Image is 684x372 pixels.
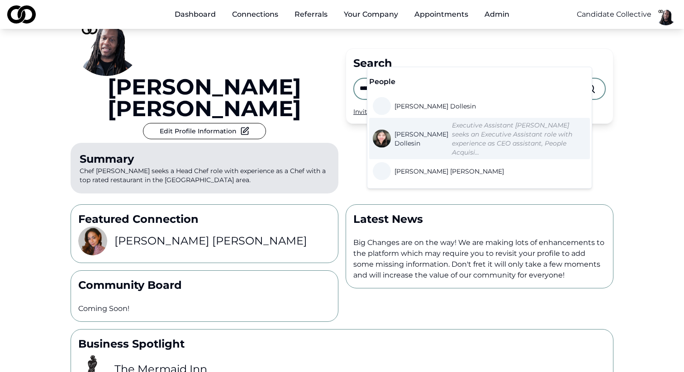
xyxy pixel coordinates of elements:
[114,234,307,248] h3: [PERSON_NAME] [PERSON_NAME]
[353,212,606,226] p: Latest News
[367,67,592,188] div: Suggestions
[7,5,36,24] img: logo
[373,121,586,157] a: [PERSON_NAME] DollesinExecutive Assistant [PERSON_NAME] seeks an Executive Assistant role with ex...
[80,152,329,166] div: Summary
[71,4,143,76] img: fc566690-cf65-45d8-a465-1d4f683599e2-basimCC1-profile_picture.png
[78,303,331,314] p: Coming Soon!
[167,5,517,24] nav: Main
[353,56,606,71] div: Search
[394,102,476,111] span: [PERSON_NAME] Dollesin
[143,123,266,139] button: Edit Profile Information
[353,237,606,281] p: Big Changes are on the way! We are making lots of enhancements to the platform which may require ...
[452,121,572,156] em: Executive Assistant [PERSON_NAME] seeks an Executive Assistant role with experience as CEO assist...
[353,107,606,116] div: Invite your peers and colleagues →
[78,226,107,255] img: 8403e352-10e5-4e27-92ef-779448c4ad7c-Photoroom-20250303_112017-profile_picture.png
[655,4,677,25] img: fc566690-cf65-45d8-a465-1d4f683599e2-basimCC1-profile_picture.png
[394,167,504,176] span: [PERSON_NAME] [PERSON_NAME]
[577,9,651,20] button: Candidate Collective
[287,5,335,24] a: Referrals
[369,76,590,87] div: People
[225,5,285,24] a: Connections
[477,5,517,24] button: Admin
[394,130,448,148] span: [PERSON_NAME] Dollesin
[373,97,480,115] a: [PERSON_NAME] Dollesin
[78,212,331,226] p: Featured Connection
[71,76,338,119] a: [PERSON_NAME] [PERSON_NAME]
[373,162,508,180] a: [PERSON_NAME] [PERSON_NAME]
[78,278,331,292] p: Community Board
[373,130,391,148] img: c5a994b8-1df4-4c55-a0c5-fff68abd3c00-Kim%20Headshot-profile_picture.jpg
[78,337,606,351] p: Business Spotlight
[167,5,223,24] a: Dashboard
[71,143,338,193] p: Chef [PERSON_NAME] seeks a Head Chef role with experience as a Chef with a top rated restaurant i...
[407,5,475,24] a: Appointments
[337,5,405,24] button: Your Company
